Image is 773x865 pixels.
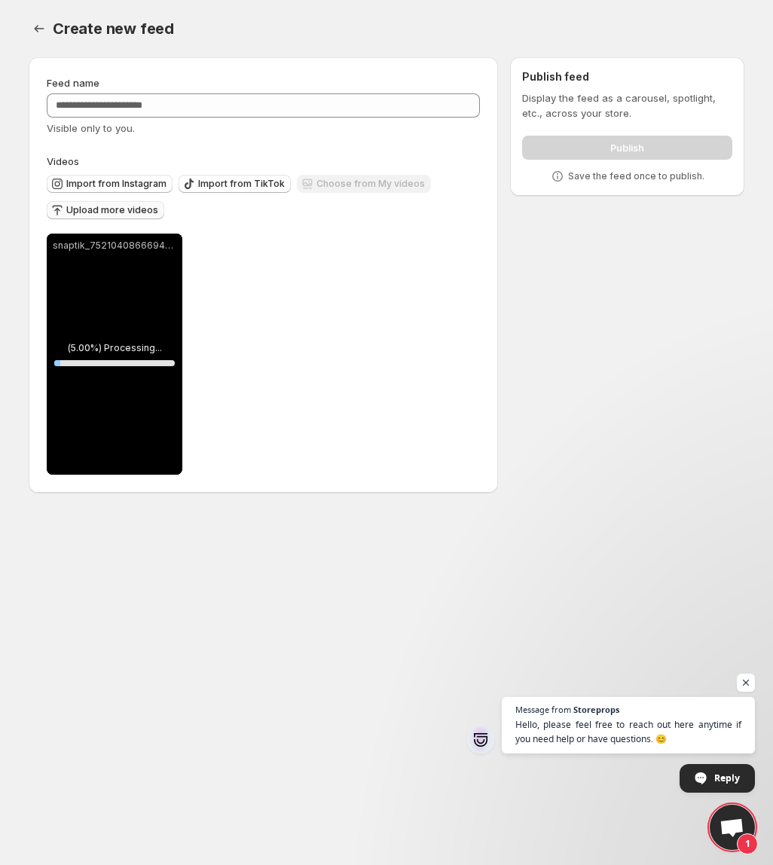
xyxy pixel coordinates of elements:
span: Hello, please feel free to reach out here anytime if you need help or have questions. 😊 [515,717,741,746]
span: Videos [47,155,79,167]
span: Feed name [47,77,99,89]
a: Open chat [710,805,755,850]
button: Import from Instagram [47,175,173,193]
button: Upload more videos [47,201,164,219]
span: Upload more videos [66,204,158,216]
span: Create new feed [53,20,174,38]
span: Import from Instagram [66,178,167,190]
span: Import from TikTok [198,178,285,190]
p: Display the feed as a carousel, spotlight, etc., across your store. [522,90,732,121]
p: Save the feed once to publish. [568,170,704,182]
span: Visible only to you. [47,122,135,134]
button: Import from TikTok [179,175,291,193]
span: Reply [714,765,740,791]
button: Settings [29,18,50,39]
span: 1 [737,833,758,854]
span: Message from [515,705,571,714]
p: snaptik_7521040866694253846_hd [53,240,176,252]
span: Storeprops [573,705,619,714]
h2: Publish feed [522,69,732,84]
div: snaptik_7521040866694253846_hd(5.00%) Processing...5% [47,234,182,475]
